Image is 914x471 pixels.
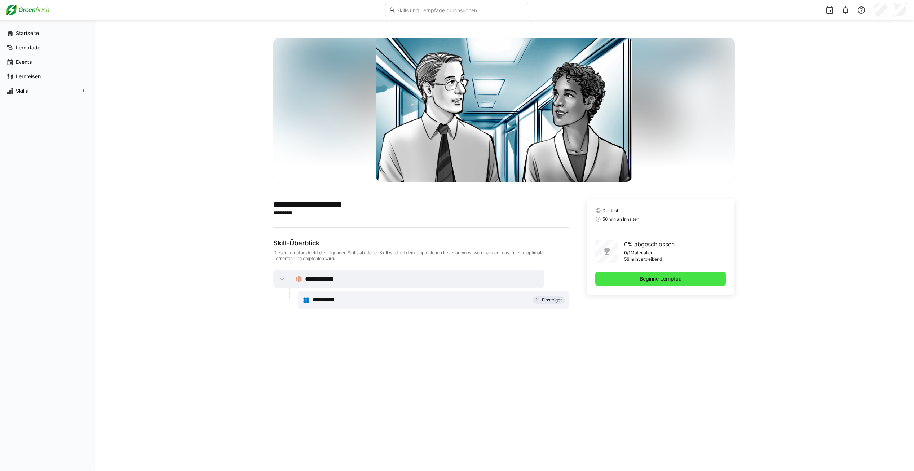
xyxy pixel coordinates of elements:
[595,272,726,286] button: Beginne Lernpfad
[273,250,569,261] div: Dieser Lernpfad deckt die folgenden Skills ab. Jeder Skill wird mit dem empfohlenen Level an Vorw...
[624,240,675,248] p: 0% abgeschlossen
[535,297,562,303] span: 1 - Einsteiger
[396,7,525,13] input: Skills und Lernpfade durchsuchen…
[639,275,683,282] span: Beginne Lernpfad
[638,256,662,262] p: verbleibend
[624,256,638,262] p: 56 min
[624,250,631,256] p: 0/1
[631,250,653,256] p: Materialien
[273,239,569,247] div: Skill-Überblick
[602,216,639,222] span: 56 min an Inhalten
[602,208,619,214] span: Deutsch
